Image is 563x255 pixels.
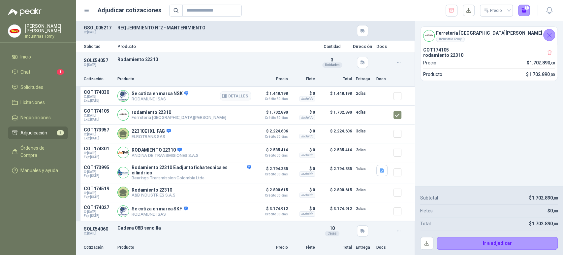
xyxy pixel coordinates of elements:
[118,167,129,178] img: Company Logo
[319,76,352,82] p: Total
[420,194,438,201] p: Subtotal
[423,47,555,53] p: COT174105
[376,244,390,251] p: Docs
[98,6,161,15] h1: Adjudicar cotizaciones
[117,76,251,82] p: Producto
[84,30,113,34] p: C: [DATE]
[299,153,315,158] div: Incluido
[356,186,372,194] p: 2 días
[255,205,288,216] p: $ 3.174.912
[255,127,288,138] p: $ 2.224.606
[484,6,503,16] div: Precio
[319,146,352,159] p: $ 2.535.414
[319,108,352,122] p: $ 1.702.890
[376,76,390,82] p: Docs
[117,57,312,62] p: Rodamiento 22310
[8,51,68,63] a: Inicio
[20,99,45,106] span: Licitaciones
[117,44,312,49] p: Producto
[299,171,315,177] div: Incluido
[423,71,442,78] p: Producto
[292,90,315,97] p: $ 0
[325,231,339,236] div: Cajas
[132,147,199,153] p: RODAMIENTO 22310
[436,37,465,42] div: Industria Tomy
[84,186,113,191] p: COT174519
[132,212,188,217] p: RODAMUNDI SAS
[292,146,315,154] p: $ 0
[299,96,315,101] div: Incluido
[132,153,199,158] p: ANDINA DE TRANSMISIONES S.A.S
[8,81,68,93] a: Solicitudes
[436,29,542,37] h4: Ferretería [GEOGRAPHIC_DATA][PERSON_NAME]
[8,8,42,16] img: Logo peakr
[255,165,288,176] p: $ 2.794.335
[8,66,68,78] a: Chat1
[356,205,372,213] p: 2 días
[8,111,68,124] a: Negociaciones
[553,196,558,200] span: ,00
[423,30,434,41] img: Company Logo
[84,114,113,118] span: C: [DATE]
[255,194,288,197] span: Crédito 30 días
[132,206,188,212] p: Se cotiza en marca SKF
[117,25,312,30] p: REQUERIMIENTO N°2 - MANTENIMIENTO
[356,76,372,82] p: Entrega
[255,90,288,101] p: $ 1.448.198
[20,53,31,60] span: Inicio
[529,72,555,77] span: 1.702.890
[8,142,68,162] a: Órdenes de Compra
[299,134,315,139] div: Incluido
[529,194,558,201] p: $
[255,244,288,251] p: Precio
[527,59,555,66] p: $
[547,207,558,214] p: $
[20,144,62,159] span: Órdenes de Compra
[117,244,251,251] p: Producto
[132,128,171,134] p: 22310E1XL.FAG
[356,165,372,173] p: 1 días
[292,76,315,82] p: Flete
[421,27,557,45] div: Company LogoFerretería [GEOGRAPHIC_DATA][PERSON_NAME]Industria Tomy
[8,96,68,109] a: Licitaciones
[553,222,558,226] span: ,00
[84,90,113,95] p: COT174030
[84,155,113,159] span: Exp: [DATE]
[84,136,113,140] span: Exp: [DATE]
[20,68,30,76] span: Chat
[532,221,558,226] span: 1.702.890
[84,44,113,49] p: Solicitud
[20,114,51,121] span: Negociaciones
[319,127,352,140] p: $ 2.224.606
[316,44,349,49] p: Cantidad
[292,127,315,135] p: $ 0
[299,115,315,120] div: Incluido
[299,193,315,198] div: Incluido
[299,211,315,217] div: Incluido
[550,61,555,65] span: ,00
[331,57,333,62] span: 3
[20,129,47,136] span: Adjudicación
[84,151,113,155] span: C: [DATE]
[84,244,113,251] p: Cotización
[376,44,390,49] p: Docs
[255,186,288,197] p: $ 2.800.615
[553,209,558,213] span: ,00
[255,146,288,157] p: $ 2.535.414
[255,97,288,101] span: Crédito 30 días
[84,214,113,218] span: Exp: [DATE]
[423,53,555,58] p: rodamiento 22310
[529,60,555,65] span: 1.702.890
[132,96,188,101] p: RODAMUNDI SAS
[356,108,372,116] p: 4 días
[356,90,372,97] p: 2 días
[84,63,113,67] p: C: [DATE]
[84,58,113,63] p: SOL054057
[132,165,251,175] p: Rodamiento 22310 E adjunto ficha tecnica es cilindrico
[84,25,113,30] p: GSOL005217
[118,109,129,120] img: Company Logo
[132,115,226,120] p: Ferretería [GEOGRAPHIC_DATA][PERSON_NAME]
[8,127,68,139] a: Adjudicación8
[292,244,315,251] p: Flete
[292,205,315,213] p: $ 0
